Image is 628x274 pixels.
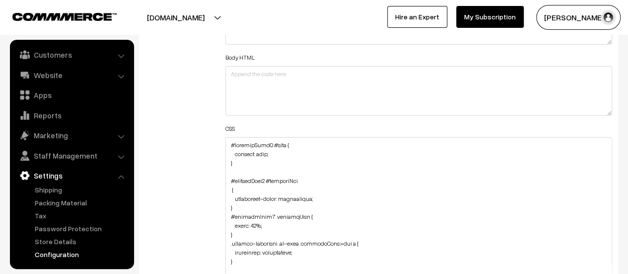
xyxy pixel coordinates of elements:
[12,10,99,22] a: COMMMERCE
[32,223,131,234] a: Password Protection
[225,124,235,133] label: CSS
[12,126,131,144] a: Marketing
[32,197,131,208] a: Packing Material
[32,184,131,195] a: Shipping
[12,147,131,165] a: Staff Management
[12,66,131,84] a: Website
[32,249,131,260] a: Configuration
[32,210,131,221] a: Tax
[12,13,117,20] img: COMMMERCE
[225,53,255,62] label: Body HTML
[12,167,131,184] a: Settings
[32,236,131,247] a: Store Details
[387,6,447,28] a: Hire an Expert
[112,5,239,30] button: [DOMAIN_NAME]
[601,10,616,25] img: user
[12,86,131,104] a: Apps
[12,46,131,64] a: Customers
[536,5,621,30] button: [PERSON_NAME]
[12,106,131,124] a: Reports
[456,6,524,28] a: My Subscription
